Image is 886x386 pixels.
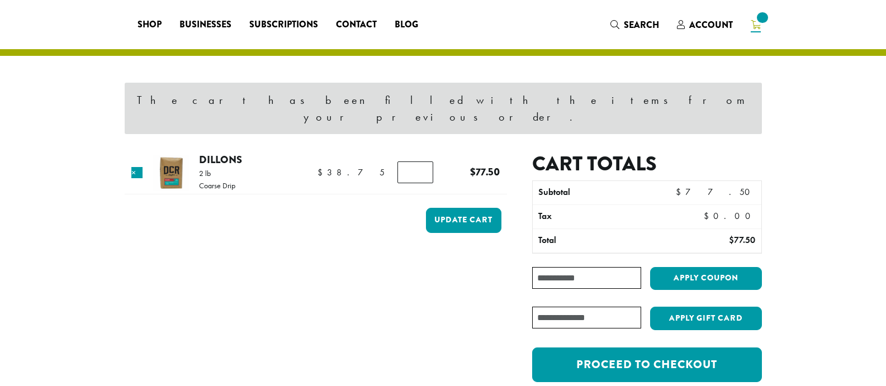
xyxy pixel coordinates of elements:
span: $ [729,234,734,246]
span: Subscriptions [249,18,318,32]
a: Proceed to checkout [532,347,761,382]
span: $ [676,186,685,198]
th: Total [533,229,670,252]
span: $ [318,166,327,178]
bdi: 0.00 [704,210,756,222]
a: Search [601,16,668,34]
bdi: 77.50 [470,164,500,179]
a: Remove this item [131,167,143,178]
span: Contact [336,18,377,32]
h2: Cart totals [532,152,761,176]
span: Shop [138,18,162,32]
button: Apply Gift Card [650,307,762,330]
span: Businesses [179,18,231,32]
div: The cart has been filled with the items from your previous order. [125,83,762,134]
span: $ [704,210,713,222]
bdi: 38.75 [318,166,385,178]
p: Coarse Drip [199,182,235,189]
img: Dillons [153,155,189,191]
button: Apply coupon [650,267,762,290]
input: Product quantity [397,161,433,183]
button: Update cart [426,208,501,233]
a: Shop [129,16,170,34]
span: Account [689,18,733,31]
span: $ [470,164,476,179]
span: Search [624,18,659,31]
a: Dillons [199,152,242,167]
bdi: 77.50 [729,234,755,246]
th: Subtotal [533,181,670,204]
span: Blog [395,18,418,32]
th: Tax [533,205,694,228]
bdi: 77.50 [676,186,755,198]
p: 2 lb [199,169,235,177]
